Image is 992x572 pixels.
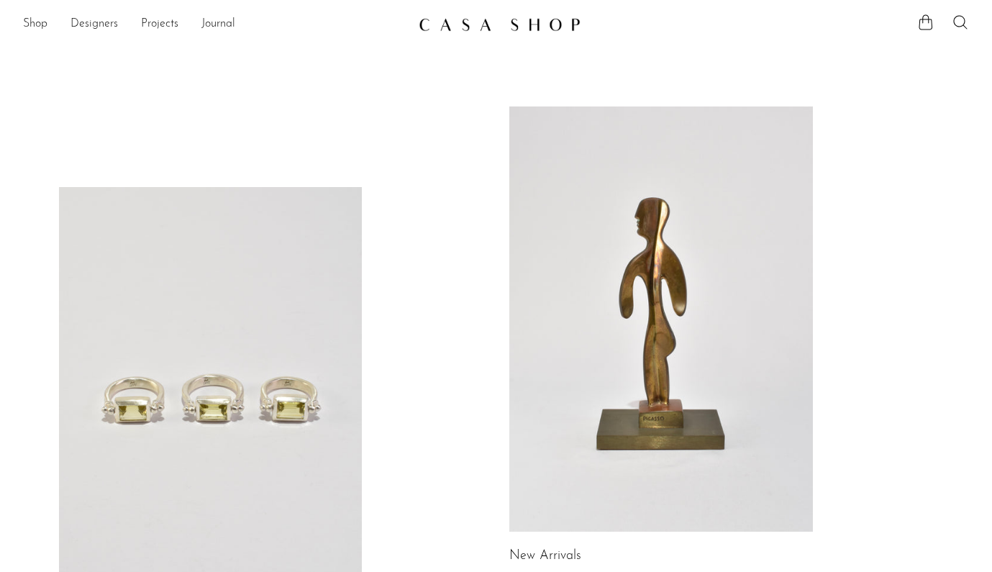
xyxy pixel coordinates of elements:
a: Journal [201,15,235,34]
ul: NEW HEADER MENU [23,12,407,37]
a: Designers [70,15,118,34]
a: Projects [141,15,178,34]
a: Shop [23,15,47,34]
nav: Desktop navigation [23,12,407,37]
a: New Arrivals [509,550,581,563]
